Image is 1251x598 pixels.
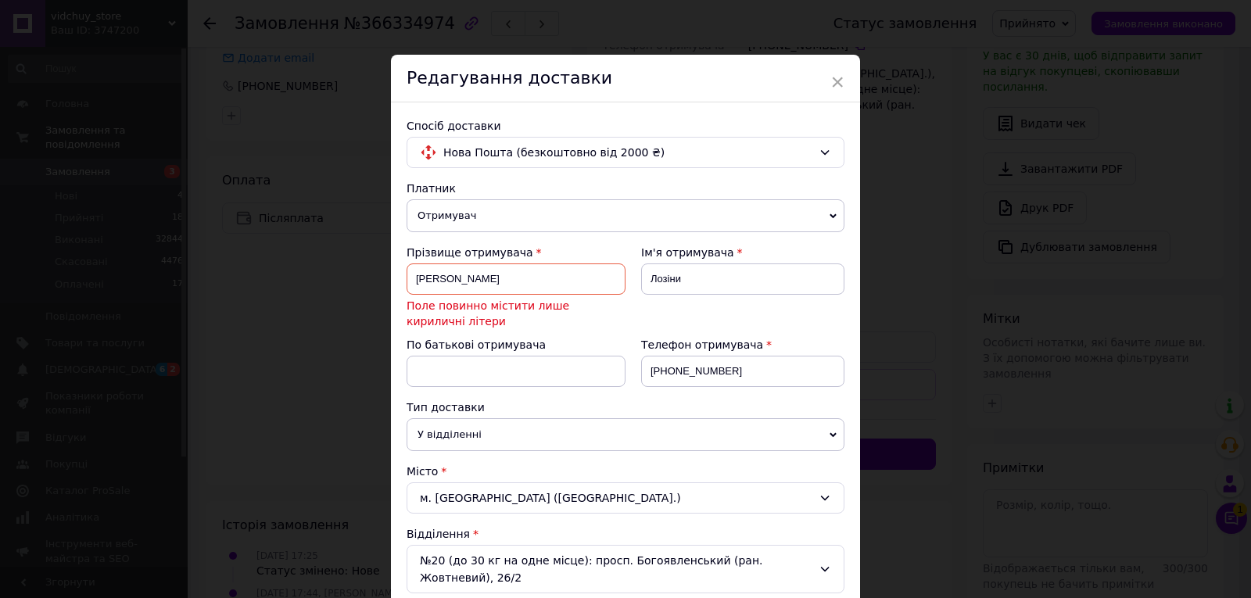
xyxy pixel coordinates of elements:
div: м. [GEOGRAPHIC_DATA] ([GEOGRAPHIC_DATA].) [407,482,844,514]
span: Прізвище отримувача [407,246,533,259]
span: Платник [407,182,456,195]
div: Місто [407,464,844,479]
span: Поле повинно містити лише кириличні літери [407,298,625,329]
input: +380 [641,356,844,387]
span: По батькові отримувача [407,338,546,351]
span: Тип доставки [407,401,485,414]
span: Телефон отримувача [641,338,763,351]
span: Отримувач [407,199,844,232]
div: Редагування доставки [391,55,860,102]
span: Ім'я отримувача [641,246,734,259]
div: Відділення [407,526,844,542]
div: №20 (до 30 кг на одне місце): просп. Богоявленський (ран. Жовтневий), 26/2 [407,545,844,593]
span: Нова Пошта (безкоштовно від 2000 ₴) [443,144,812,161]
span: У відділенні [407,418,844,451]
span: × [830,69,844,95]
div: Спосіб доставки [407,118,844,134]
